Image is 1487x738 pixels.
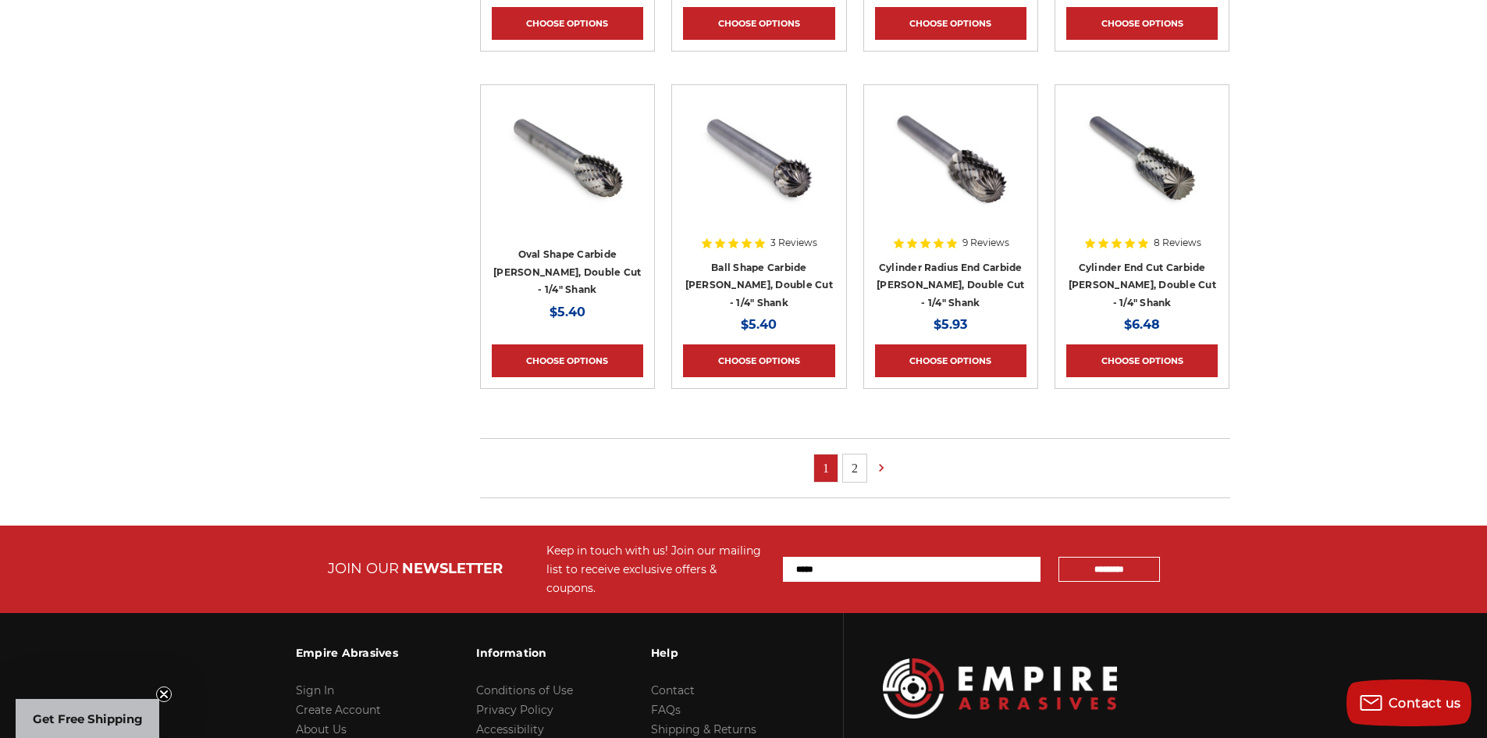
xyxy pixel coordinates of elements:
a: Conditions of Use [476,683,573,697]
a: Sign In [296,683,334,697]
a: Oval Shape Carbide [PERSON_NAME], Double Cut - 1/4" Shank [493,248,641,295]
a: Cylinder End Cut Carbide [PERSON_NAME], Double Cut - 1/4" Shank [1069,262,1216,308]
h3: Information [476,636,573,669]
a: Choose Options [492,344,643,377]
h3: Help [651,636,756,669]
img: Egg shape carbide bur 1/4" shank [505,96,630,221]
a: Ball Shape Carbide [PERSON_NAME], Double Cut - 1/4" Shank [685,262,833,308]
h3: Empire Abrasives [296,636,398,669]
a: Cylinder Radius End Carbide [PERSON_NAME], Double Cut - 1/4" Shank [877,262,1024,308]
a: Create Account [296,703,381,717]
a: ball shape carbide bur 1/4" shank [683,96,834,248]
a: End Cut Cylinder shape carbide bur 1/4" shank [1066,96,1218,248]
div: Keep in touch with us! Join our mailing list to receive exclusive offers & coupons. [546,541,767,597]
div: Get Free ShippingClose teaser [16,699,159,738]
a: FAQs [651,703,681,717]
a: Choose Options [492,7,643,40]
span: Contact us [1389,696,1461,711]
span: $5.40 [741,317,777,332]
span: NEWSLETTER [402,560,503,577]
span: $5.93 [934,317,967,332]
button: Contact us [1346,679,1471,726]
button: Close teaser [156,686,172,702]
a: Privacy Policy [476,703,553,717]
a: About Us [296,722,347,736]
a: Accessibility [476,722,544,736]
a: Egg shape carbide bur 1/4" shank [492,96,643,248]
img: Empire Abrasives Logo Image [883,658,1117,718]
img: Round End Cylinder shape carbide bur 1/4" shank [888,96,1013,221]
img: ball shape carbide bur 1/4" shank [696,96,821,221]
a: 1 [814,455,838,482]
img: End Cut Cylinder shape carbide bur 1/4" shank [1080,96,1204,221]
span: Get Free Shipping [33,711,143,726]
a: Shipping & Returns [651,722,756,736]
a: Round End Cylinder shape carbide bur 1/4" shank [875,96,1026,248]
a: Choose Options [875,344,1026,377]
a: Choose Options [1066,7,1218,40]
a: 2 [843,455,866,482]
a: Choose Options [875,7,1026,40]
a: Choose Options [683,7,834,40]
a: Choose Options [683,344,834,377]
a: Contact [651,683,695,697]
span: $6.48 [1124,317,1160,332]
a: Choose Options [1066,344,1218,377]
span: $5.40 [550,305,585,319]
span: JOIN OUR [328,560,399,577]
